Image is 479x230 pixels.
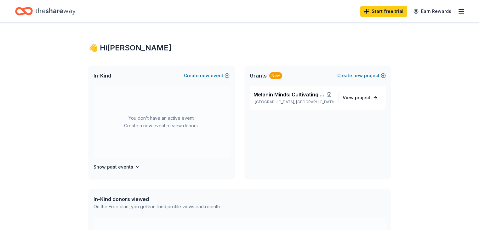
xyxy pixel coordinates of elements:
div: 👋 Hi [PERSON_NAME] [88,43,391,53]
p: [GEOGRAPHIC_DATA], [GEOGRAPHIC_DATA] [254,100,334,105]
span: View [343,94,370,101]
h4: Show past events [94,163,133,171]
button: Createnewevent [184,72,230,79]
div: New [269,72,282,79]
a: Home [15,4,76,19]
a: Start free trial [360,6,407,17]
div: In-Kind donors viewed [94,195,221,203]
div: You don't have an active event. Create a new event to view donors. [94,86,230,158]
span: project [355,95,370,100]
a: View project [339,92,382,103]
span: new [200,72,209,79]
span: new [353,72,363,79]
span: Grants [250,72,267,79]
a: Earn Rewards [410,6,455,17]
button: Show past events [94,163,140,171]
div: On the Free plan, you get 5 in-kind profile views each month. [94,203,221,210]
span: In-Kind [94,72,111,79]
button: Createnewproject [337,72,386,79]
span: Melanin Minds: Cultivating Academic Excellence [254,91,326,98]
